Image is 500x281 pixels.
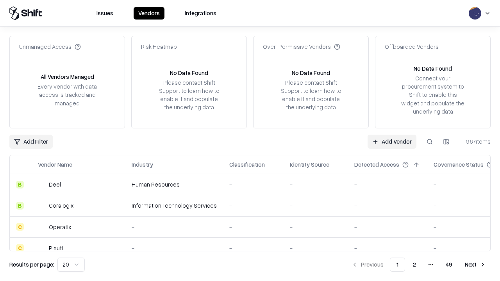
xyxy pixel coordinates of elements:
[132,244,217,252] div: -
[49,201,73,210] div: Coralogix
[16,223,24,231] div: C
[41,73,94,81] div: All Vendors Managed
[16,181,24,189] div: B
[290,201,342,210] div: -
[400,74,465,116] div: Connect your procurement system to Shift to enable this widget and populate the underlying data
[459,137,491,146] div: 967 items
[49,244,63,252] div: Plauti
[354,201,421,210] div: -
[38,181,46,189] img: Deel
[439,258,459,272] button: 49
[292,69,330,77] div: No Data Found
[157,78,221,112] div: Please contact Shift Support to learn how to enable it and populate the underlying data
[354,223,421,231] div: -
[390,258,405,272] button: 1
[35,82,100,107] div: Every vendor with data access is tracked and managed
[290,244,342,252] div: -
[180,7,221,20] button: Integrations
[132,201,217,210] div: Information Technology Services
[407,258,422,272] button: 2
[132,160,153,169] div: Industry
[141,43,177,51] div: Risk Heatmap
[290,223,342,231] div: -
[170,69,208,77] div: No Data Found
[414,64,452,73] div: No Data Found
[385,43,439,51] div: Offboarded Vendors
[229,160,265,169] div: Classification
[16,202,24,210] div: B
[38,160,72,169] div: Vendor Name
[354,160,399,169] div: Detected Access
[354,244,421,252] div: -
[229,223,277,231] div: -
[92,7,118,20] button: Issues
[38,202,46,210] img: Coralogix
[229,180,277,189] div: -
[460,258,491,272] button: Next
[132,180,217,189] div: Human Resources
[229,201,277,210] div: -
[263,43,340,51] div: Over-Permissive Vendors
[49,223,71,231] div: Operatix
[229,244,277,252] div: -
[49,180,61,189] div: Deel
[132,223,217,231] div: -
[38,223,46,231] img: Operatix
[290,160,329,169] div: Identity Source
[38,244,46,252] img: Plauti
[368,135,416,149] a: Add Vendor
[16,244,24,252] div: C
[290,180,342,189] div: -
[354,180,421,189] div: -
[19,43,81,51] div: Unmanaged Access
[9,135,53,149] button: Add Filter
[134,7,164,20] button: Vendors
[347,258,491,272] nav: pagination
[9,260,54,269] p: Results per page:
[434,160,484,169] div: Governance Status
[279,78,343,112] div: Please contact Shift Support to learn how to enable it and populate the underlying data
